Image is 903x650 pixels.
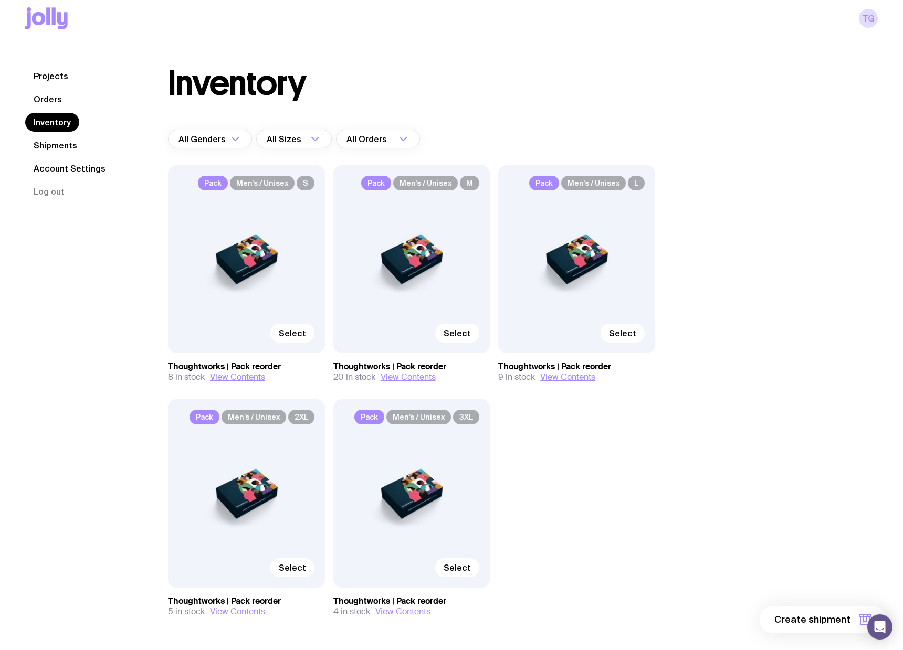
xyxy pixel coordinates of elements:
[354,410,384,424] span: Pack
[25,113,79,132] a: Inventory
[168,67,306,100] h1: Inventory
[279,562,306,573] span: Select
[346,130,389,148] span: All Orders
[375,606,430,617] button: View Contents
[168,130,252,148] div: Search for option
[303,130,308,148] input: Search for option
[25,67,77,86] a: Projects
[386,410,451,424] span: Men’s / Unisex
[256,130,332,148] div: Search for option
[381,372,436,382] button: View Contents
[540,372,595,382] button: View Contents
[453,410,479,424] span: 3XL
[561,176,626,190] span: Men’s / Unisex
[336,130,420,148] div: Search for option
[178,130,228,148] span: All Genders
[168,596,325,606] h3: Thoughtworks | Pack reorder
[190,410,219,424] span: Pack
[210,372,265,382] button: View Contents
[333,372,375,382] span: 20 in stock
[333,596,490,606] h3: Thoughtworks | Pack reorder
[168,361,325,372] h3: Thoughtworks | Pack reorder
[460,176,479,190] span: M
[609,328,636,338] span: Select
[498,361,655,372] h3: Thoughtworks | Pack reorder
[297,176,314,190] span: S
[25,136,86,155] a: Shipments
[288,410,314,424] span: 2XL
[628,176,645,190] span: L
[774,613,850,626] span: Create shipment
[444,562,471,573] span: Select
[267,130,303,148] span: All Sizes
[361,176,391,190] span: Pack
[168,372,205,382] span: 8 in stock
[333,361,490,372] h3: Thoughtworks | Pack reorder
[389,130,396,148] input: Search for option
[222,410,286,424] span: Men’s / Unisex
[25,159,114,178] a: Account Settings
[210,606,265,617] button: View Contents
[867,614,892,640] div: Open Intercom Messenger
[25,182,73,201] button: Log out
[230,176,295,190] span: Men’s / Unisex
[444,328,471,338] span: Select
[25,90,70,109] a: Orders
[279,328,306,338] span: Select
[859,9,878,28] a: TG
[498,372,535,382] span: 9 in stock
[529,176,559,190] span: Pack
[393,176,458,190] span: Men’s / Unisex
[333,606,370,617] span: 4 in stock
[168,606,205,617] span: 5 in stock
[760,606,886,633] button: Create shipment
[198,176,228,190] span: Pack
